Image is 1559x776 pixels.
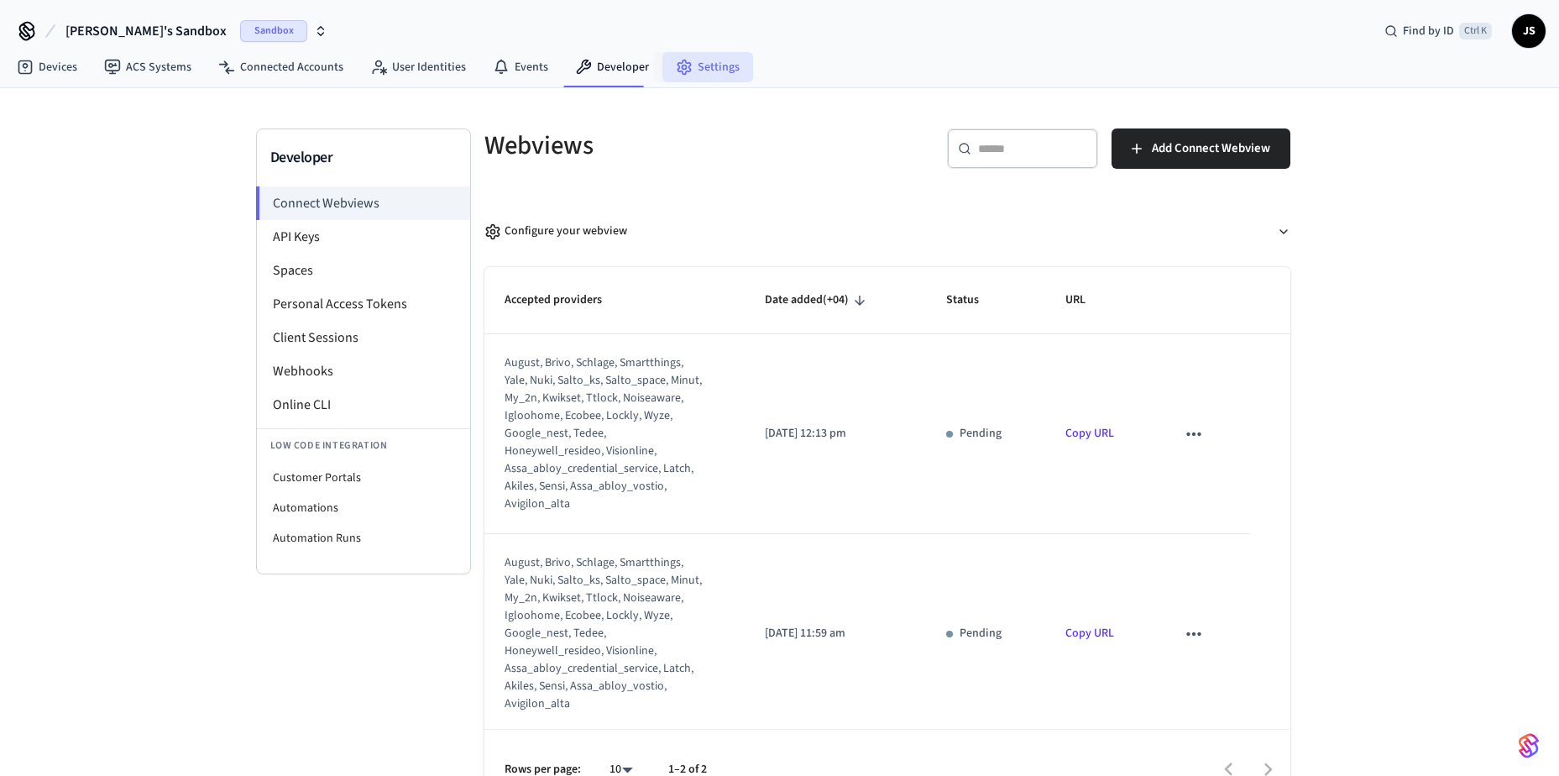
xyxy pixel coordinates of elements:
a: Events [479,52,562,82]
a: ACS Systems [91,52,205,82]
li: Webhooks [257,354,470,388]
table: sticky table [484,267,1290,734]
a: Developer [562,52,662,82]
div: august, brivo, schlage, smartthings, yale, nuki, salto_ks, salto_space, minut, my_2n, kwikset, tt... [505,354,703,513]
div: Configure your webview [484,223,627,240]
button: Configure your webview [484,209,1290,254]
h5: Webviews [484,128,877,163]
span: URL [1065,287,1107,313]
span: Status [946,287,1001,313]
button: Add Connect Webview [1112,128,1290,169]
li: Connect Webviews [256,186,470,220]
li: Client Sessions [257,321,470,354]
a: Settings [662,52,753,82]
span: [PERSON_NAME]'s Sandbox [65,21,227,41]
span: Sandbox [240,20,307,42]
li: Automations [257,493,470,523]
p: [DATE] 11:59 am [765,625,906,642]
span: Accepted providers [505,287,624,313]
p: Pending [960,425,1002,443]
a: Devices [3,52,91,82]
span: Ctrl K [1459,23,1492,39]
li: Spaces [257,254,470,287]
span: Date added(+04) [765,287,871,313]
span: JS [1514,16,1544,46]
button: JS [1512,14,1546,48]
li: Customer Portals [257,463,470,493]
p: Pending [960,625,1002,642]
div: august, brivo, schlage, smartthings, yale, nuki, salto_ks, salto_space, minut, my_2n, kwikset, tt... [505,554,703,713]
a: User Identities [357,52,479,82]
h3: Developer [270,146,457,170]
span: Find by ID [1403,23,1454,39]
p: [DATE] 12:13 pm [765,425,906,443]
li: Online CLI [257,388,470,422]
img: SeamLogoGradient.69752ec5.svg [1519,732,1539,759]
a: Copy URL [1065,425,1114,442]
a: Copy URL [1065,625,1114,642]
li: Low Code Integration [257,428,470,463]
li: API Keys [257,220,470,254]
li: Automation Runs [257,523,470,553]
div: Find by IDCtrl K [1371,16,1505,46]
li: Personal Access Tokens [257,287,470,321]
a: Connected Accounts [205,52,357,82]
span: Add Connect Webview [1152,138,1270,160]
